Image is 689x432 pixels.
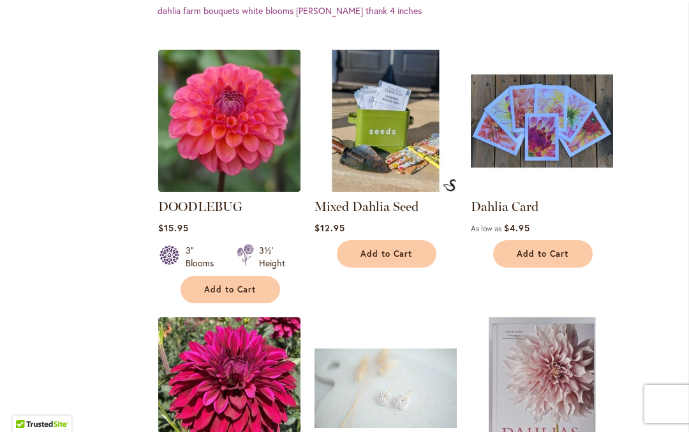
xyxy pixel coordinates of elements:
div: 3½' Height [259,244,285,270]
a: Mixed Dahlia Seed Mixed Dahlia Seed [315,182,457,194]
a: Dahlia Card [471,199,538,214]
iframe: Launch Accessibility Center [10,387,45,422]
a: Mixed Dahlia Seed [315,199,419,214]
a: Group shot of Dahlia Cards [471,182,613,194]
img: Mixed Dahlia Seed [315,50,457,192]
span: Add to Cart [204,284,256,295]
img: DOODLEBUG [158,50,300,192]
a: DOODLEBUG [158,199,242,214]
div: 3" Blooms [186,244,221,270]
span: $15.95 [158,222,189,234]
span: As low as [471,224,501,233]
img: Mixed Dahlia Seed [443,179,457,192]
span: Add to Cart [360,248,413,259]
button: Add to Cart [337,240,436,268]
span: $4.95 [504,222,530,234]
a: DOODLEBUG [158,182,300,194]
button: Add to Cart [181,276,280,303]
a: dahlia farm bouquets white blooms [PERSON_NAME] thank 4 inches [158,4,422,17]
span: $12.95 [315,222,345,234]
button: Add to Cart [493,240,593,268]
img: Group shot of Dahlia Cards [471,50,613,192]
span: Add to Cart [517,248,569,259]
